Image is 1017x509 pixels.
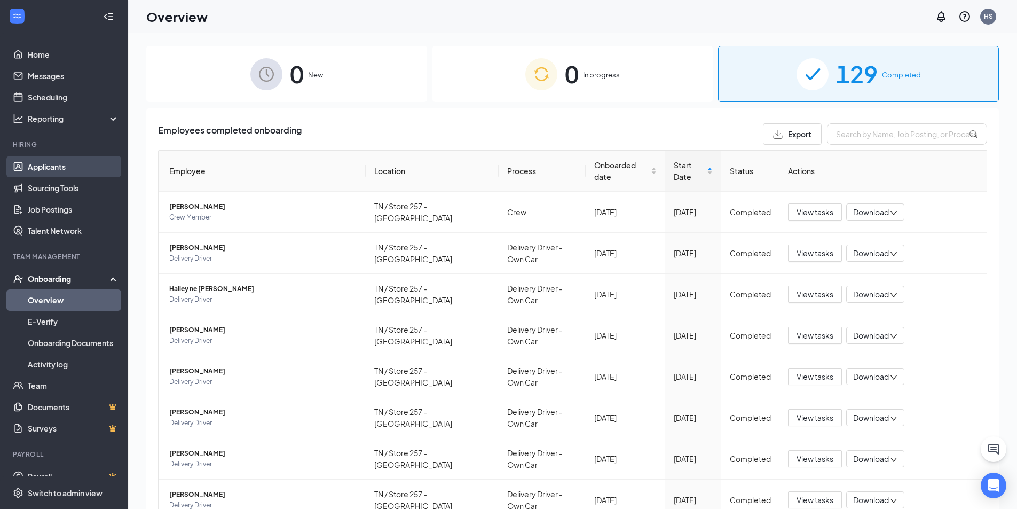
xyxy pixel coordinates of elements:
[158,123,302,145] span: Employees completed onboarding
[169,325,357,335] span: [PERSON_NAME]
[499,315,586,356] td: Delivery Driver - Own Car
[890,456,897,464] span: down
[594,206,657,218] div: [DATE]
[730,330,771,341] div: Completed
[366,397,499,438] td: TN / Store 257 - [GEOGRAPHIC_DATA]
[169,377,357,387] span: Delivery Driver
[366,274,499,315] td: TN / Store 257 - [GEOGRAPHIC_DATA]
[28,113,120,124] div: Reporting
[169,407,357,418] span: [PERSON_NAME]
[13,450,117,459] div: Payroll
[28,156,119,177] a: Applicants
[594,494,657,506] div: [DATE]
[981,473,1006,498] div: Open Intercom Messenger
[797,247,833,259] span: View tasks
[28,396,119,418] a: DocumentsCrown
[13,140,117,149] div: Hiring
[13,113,23,124] svg: Analysis
[788,450,842,467] button: View tasks
[853,207,889,218] span: Download
[674,288,713,300] div: [DATE]
[890,374,897,381] span: down
[499,233,586,274] td: Delivery Driver - Own Car
[788,409,842,426] button: View tasks
[366,233,499,274] td: TN / Store 257 - [GEOGRAPHIC_DATA]
[730,206,771,218] div: Completed
[565,56,579,92] span: 0
[730,453,771,465] div: Completed
[853,330,889,341] span: Download
[13,273,23,284] svg: UserCheck
[146,7,208,26] h1: Overview
[788,368,842,385] button: View tasks
[594,159,649,183] span: Onboarded date
[674,412,713,424] div: [DATE]
[730,371,771,382] div: Completed
[594,412,657,424] div: [DATE]
[13,252,117,261] div: Team Management
[827,123,987,145] input: Search by Name, Job Posting, or Process
[674,453,713,465] div: [DATE]
[890,333,897,340] span: down
[28,418,119,439] a: SurveysCrown
[169,212,357,223] span: Crew Member
[499,397,586,438] td: Delivery Driver - Own Car
[169,335,357,346] span: Delivery Driver
[12,11,22,21] svg: WorkstreamLogo
[797,371,833,382] span: View tasks
[788,327,842,344] button: View tasks
[674,494,713,506] div: [DATE]
[797,330,833,341] span: View tasks
[984,12,993,21] div: HS
[28,311,119,332] a: E-Verify
[935,10,948,23] svg: Notifications
[169,242,357,253] span: [PERSON_NAME]
[366,192,499,233] td: TN / Store 257 - [GEOGRAPHIC_DATA]
[103,11,114,22] svg: Collapse
[797,494,833,506] span: View tasks
[981,436,1006,462] button: ChatActive
[730,288,771,300] div: Completed
[890,415,897,422] span: down
[169,284,357,294] span: Hailey ne [PERSON_NAME]
[730,247,771,259] div: Completed
[987,443,1000,456] svg: ChatActive
[169,448,357,459] span: [PERSON_NAME]
[890,292,897,299] span: down
[788,130,811,138] span: Export
[853,453,889,465] span: Download
[366,438,499,480] td: TN / Store 257 - [GEOGRAPHIC_DATA]
[366,315,499,356] td: TN / Store 257 - [GEOGRAPHIC_DATA]
[594,247,657,259] div: [DATE]
[594,453,657,465] div: [DATE]
[28,375,119,396] a: Team
[583,69,620,80] span: In progress
[499,274,586,315] td: Delivery Driver - Own Car
[290,56,304,92] span: 0
[853,289,889,300] span: Download
[788,245,842,262] button: View tasks
[882,69,921,80] span: Completed
[28,488,103,498] div: Switch to admin view
[28,65,119,87] a: Messages
[366,151,499,192] th: Location
[721,151,779,192] th: Status
[594,371,657,382] div: [DATE]
[169,253,357,264] span: Delivery Driver
[797,206,833,218] span: View tasks
[763,123,822,145] button: Export
[674,330,713,341] div: [DATE]
[366,356,499,397] td: TN / Store 257 - [GEOGRAPHIC_DATA]
[853,412,889,424] span: Download
[853,248,889,259] span: Download
[169,489,357,500] span: [PERSON_NAME]
[499,356,586,397] td: Delivery Driver - Own Car
[499,192,586,233] td: Crew
[169,418,357,428] span: Delivery Driver
[853,371,889,382] span: Download
[788,491,842,508] button: View tasks
[586,151,665,192] th: Onboarded date
[28,44,119,65] a: Home
[28,220,119,241] a: Talent Network
[28,199,119,220] a: Job Postings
